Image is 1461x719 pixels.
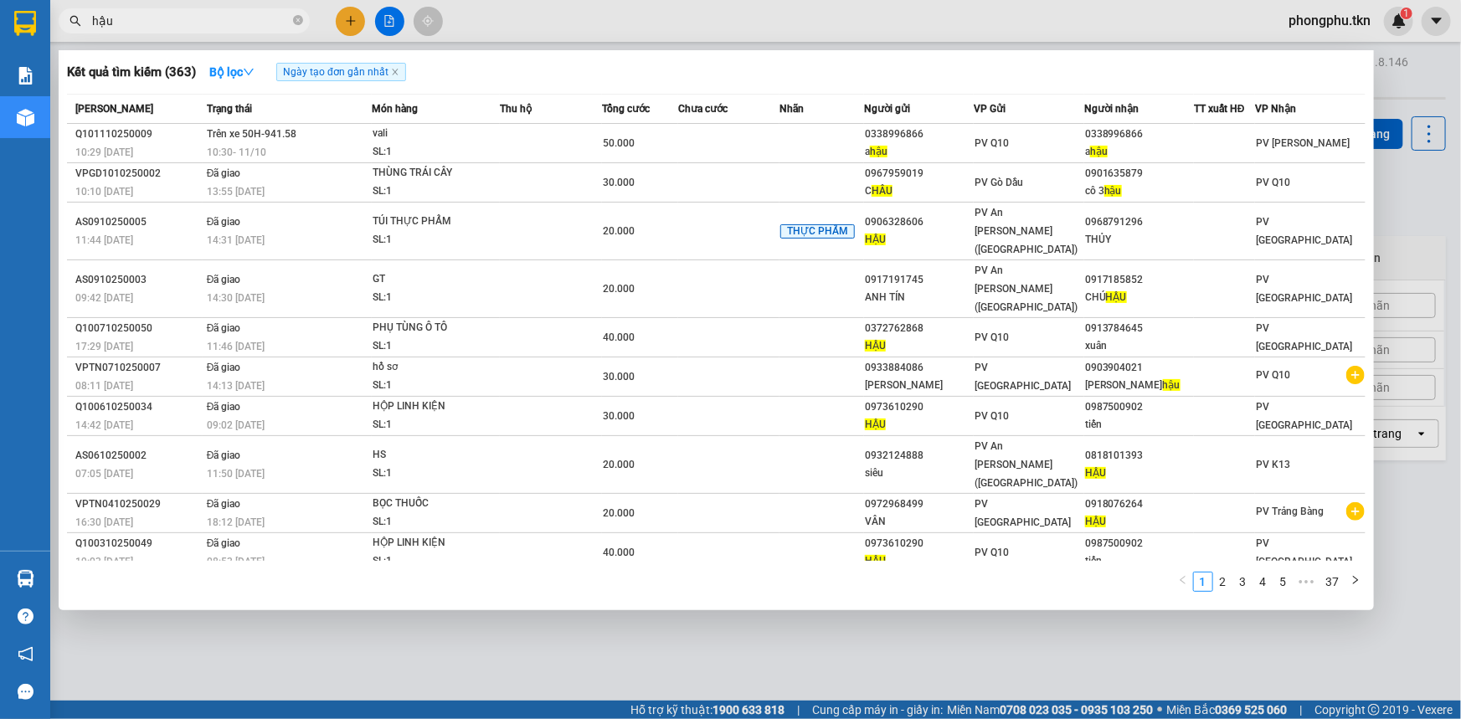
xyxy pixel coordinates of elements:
[975,440,1078,489] span: PV An [PERSON_NAME] ([GEOGRAPHIC_DATA])
[1346,366,1365,384] span: plus-circle
[975,264,1078,313] span: PV An [PERSON_NAME] ([GEOGRAPHIC_DATA])
[1085,398,1193,416] div: 0987500902
[865,535,973,552] div: 0973610290
[373,231,498,249] div: SL: 1
[865,513,973,531] div: VÂN
[1193,572,1213,592] li: 1
[1085,516,1106,527] span: HẬU
[207,498,241,510] span: Đã giao
[603,410,635,422] span: 30.000
[1104,185,1122,197] span: hậu
[1106,291,1127,303] span: HẬU
[69,15,81,27] span: search
[14,11,36,36] img: logo-vxr
[373,446,498,465] div: HS
[1256,322,1352,352] span: PV [GEOGRAPHIC_DATA]
[500,103,532,115] span: Thu hộ
[865,398,973,416] div: 0973610290
[1090,146,1108,157] span: hậu
[975,547,1009,558] span: PV Q10
[373,213,498,231] div: TÚI THỰC PHẨM
[1255,103,1296,115] span: VP Nhận
[1085,359,1193,377] div: 0903904021
[1085,182,1193,200] div: cô 3
[207,167,241,179] span: Đã giao
[1085,377,1193,394] div: [PERSON_NAME]
[865,496,973,513] div: 0972968499
[17,67,34,85] img: solution-icon
[207,468,265,480] span: 11:50 [DATE]
[1234,573,1253,591] a: 3
[865,377,973,394] div: [PERSON_NAME]
[1163,379,1181,391] span: hậu
[75,271,202,289] div: AS0910250003
[870,146,887,157] span: hậu
[373,465,498,483] div: SL: 1
[1085,496,1193,513] div: 0918076264
[18,609,33,624] span: question-circle
[865,419,886,430] span: HẬU
[865,465,973,482] div: siêu
[17,109,34,126] img: warehouse-icon
[603,371,635,383] span: 30.000
[1345,572,1366,592] button: right
[1085,271,1193,289] div: 0917185852
[373,289,498,307] div: SL: 1
[373,552,498,571] div: SL: 1
[1294,572,1320,592] li: Next 5 Pages
[975,177,1023,188] span: PV Gò Dầu
[373,182,498,201] div: SL: 1
[1178,575,1188,585] span: left
[75,126,202,143] div: Q101110250009
[975,498,1071,528] span: PV [GEOGRAPHIC_DATA]
[1173,572,1193,592] button: left
[373,164,498,182] div: THÙNG TRÁI CÂY
[865,213,973,231] div: 0906328606
[1085,126,1193,143] div: 0338996866
[1085,447,1193,465] div: 0818101393
[603,177,635,188] span: 30.000
[1085,289,1193,306] div: CHÚ
[602,103,650,115] span: Tổng cước
[207,362,241,373] span: Đã giao
[373,513,498,532] div: SL: 1
[75,359,202,377] div: VPTN0710250007
[276,63,406,81] span: Ngày tạo đơn gần nhất
[75,234,133,246] span: 11:44 [DATE]
[207,419,265,431] span: 09:02 [DATE]
[975,207,1078,255] span: PV An [PERSON_NAME] ([GEOGRAPHIC_DATA])
[1085,213,1193,231] div: 0968791296
[372,103,418,115] span: Món hàng
[373,377,498,395] div: SL: 1
[293,15,303,25] span: close-circle
[975,331,1009,343] span: PV Q10
[1085,337,1193,355] div: xuân
[391,68,399,76] span: close
[17,570,34,588] img: warehouse-icon
[207,516,265,528] span: 18:12 [DATE]
[865,143,973,161] div: a
[207,556,265,567] span: 08:53 [DATE]
[1256,506,1324,517] span: PV Trảng Bàng
[865,340,886,352] span: HẬU
[603,459,635,470] span: 20.000
[67,64,196,81] h3: Kết quả tìm kiếm ( 363 )
[1321,573,1345,591] a: 37
[207,341,265,352] span: 11:46 [DATE]
[865,320,973,337] div: 0372762868
[75,535,202,552] div: Q100310250049
[975,137,1009,149] span: PV Q10
[1194,573,1212,591] a: 1
[207,146,266,158] span: 10:30 - 11/10
[207,322,241,334] span: Đã giao
[603,547,635,558] span: 40.000
[75,556,133,567] span: 19:03 [DATE]
[603,283,635,295] span: 20.000
[1256,137,1350,149] span: PV [PERSON_NAME]
[1254,573,1273,591] a: 4
[373,358,498,377] div: hồ sơ
[975,362,1071,392] span: PV [GEOGRAPHIC_DATA]
[1273,572,1294,592] li: 5
[207,186,265,198] span: 13:55 [DATE]
[373,398,498,416] div: HỘP LINH KIỆN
